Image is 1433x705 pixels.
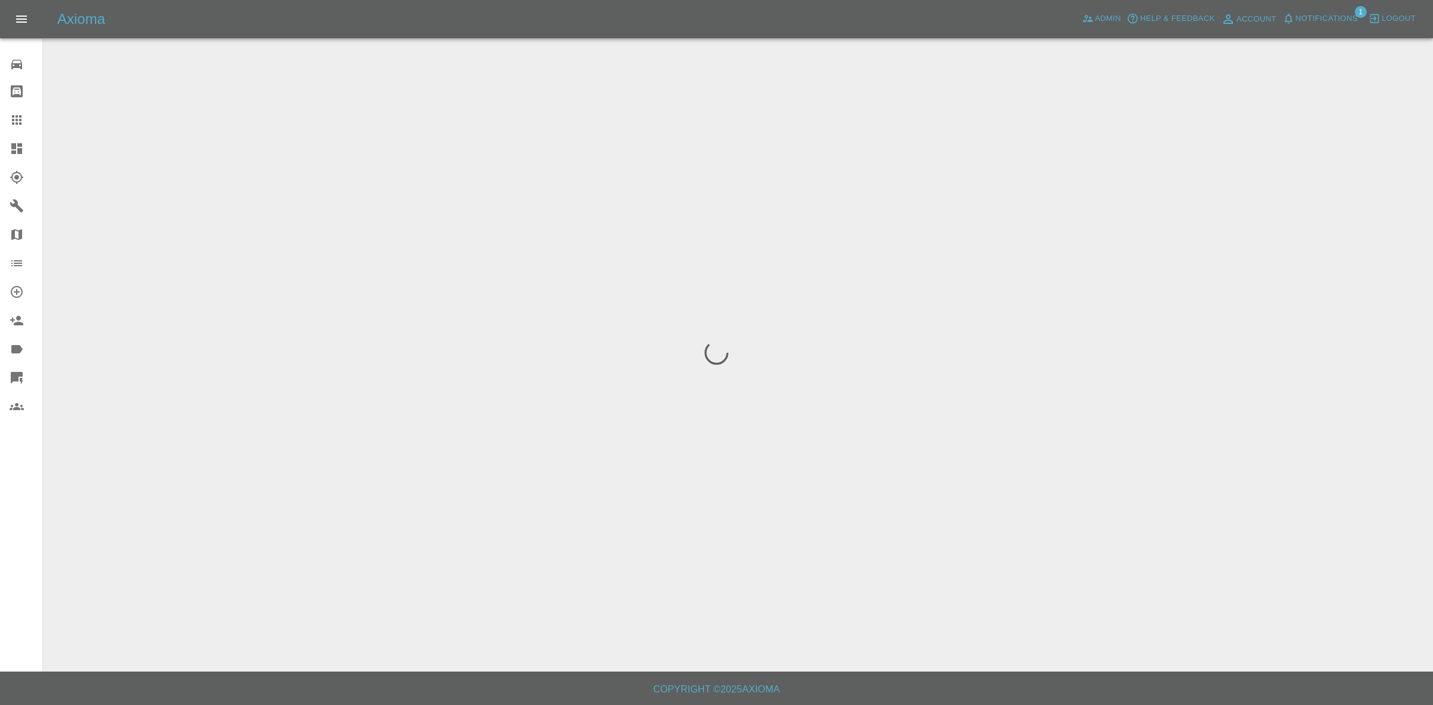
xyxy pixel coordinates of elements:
span: Admin [1095,12,1121,26]
span: Logout [1382,12,1416,26]
button: Open drawer [7,5,36,33]
h5: Axioma [57,10,105,29]
span: Help & Feedback [1140,12,1214,26]
a: Admin [1079,10,1124,28]
button: Notifications [1280,10,1361,28]
span: Account [1237,13,1277,26]
h6: Copyright © 2025 Axioma [10,681,1423,698]
span: Notifications [1296,12,1358,26]
button: Logout [1366,10,1419,28]
button: Help & Feedback [1124,10,1217,28]
span: 1 [1355,6,1367,18]
a: Account [1218,10,1280,29]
